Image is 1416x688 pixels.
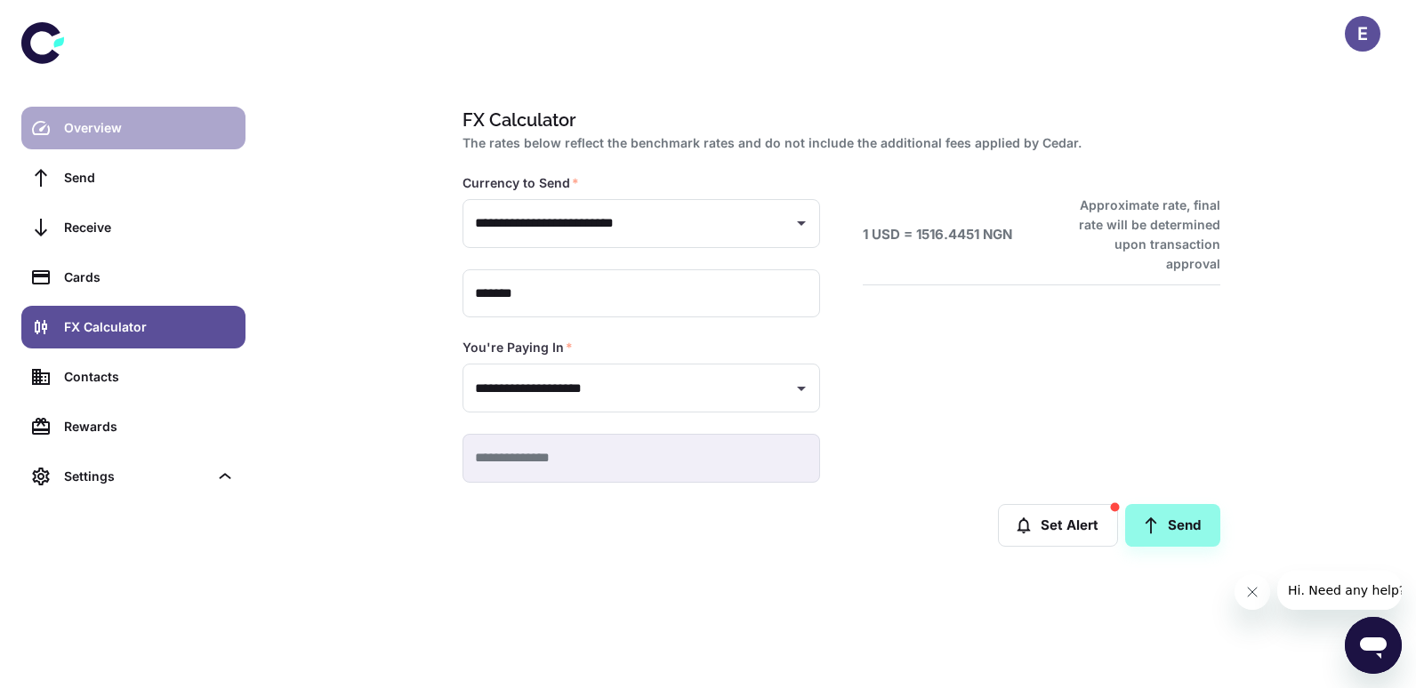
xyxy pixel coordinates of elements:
[64,417,235,436] div: Rewards
[21,356,245,398] a: Contacts
[1345,617,1402,674] iframe: Button to launch messaging window
[21,256,245,299] a: Cards
[21,156,245,199] a: Send
[21,455,245,498] div: Settings
[1235,574,1270,610] iframe: Close message
[11,12,128,27] span: Hi. Need any help?
[789,376,814,401] button: Open
[64,118,235,138] div: Overview
[1059,196,1220,274] h6: Approximate rate, final rate will be determined upon transaction approval
[64,268,235,287] div: Cards
[64,467,208,486] div: Settings
[21,107,245,149] a: Overview
[463,107,1213,133] h1: FX Calculator
[1345,16,1380,52] button: E
[64,317,235,337] div: FX Calculator
[998,504,1118,547] button: Set Alert
[1277,571,1402,610] iframe: Message from company
[21,206,245,249] a: Receive
[789,211,814,236] button: Open
[463,339,573,356] label: You're Paying In
[64,168,235,188] div: Send
[64,218,235,237] div: Receive
[21,405,245,448] a: Rewards
[463,174,579,192] label: Currency to Send
[1125,504,1220,547] a: Send
[863,225,1012,245] h6: 1 USD = 1516.4451 NGN
[21,306,245,348] a: FX Calculator
[64,367,235,387] div: Contacts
